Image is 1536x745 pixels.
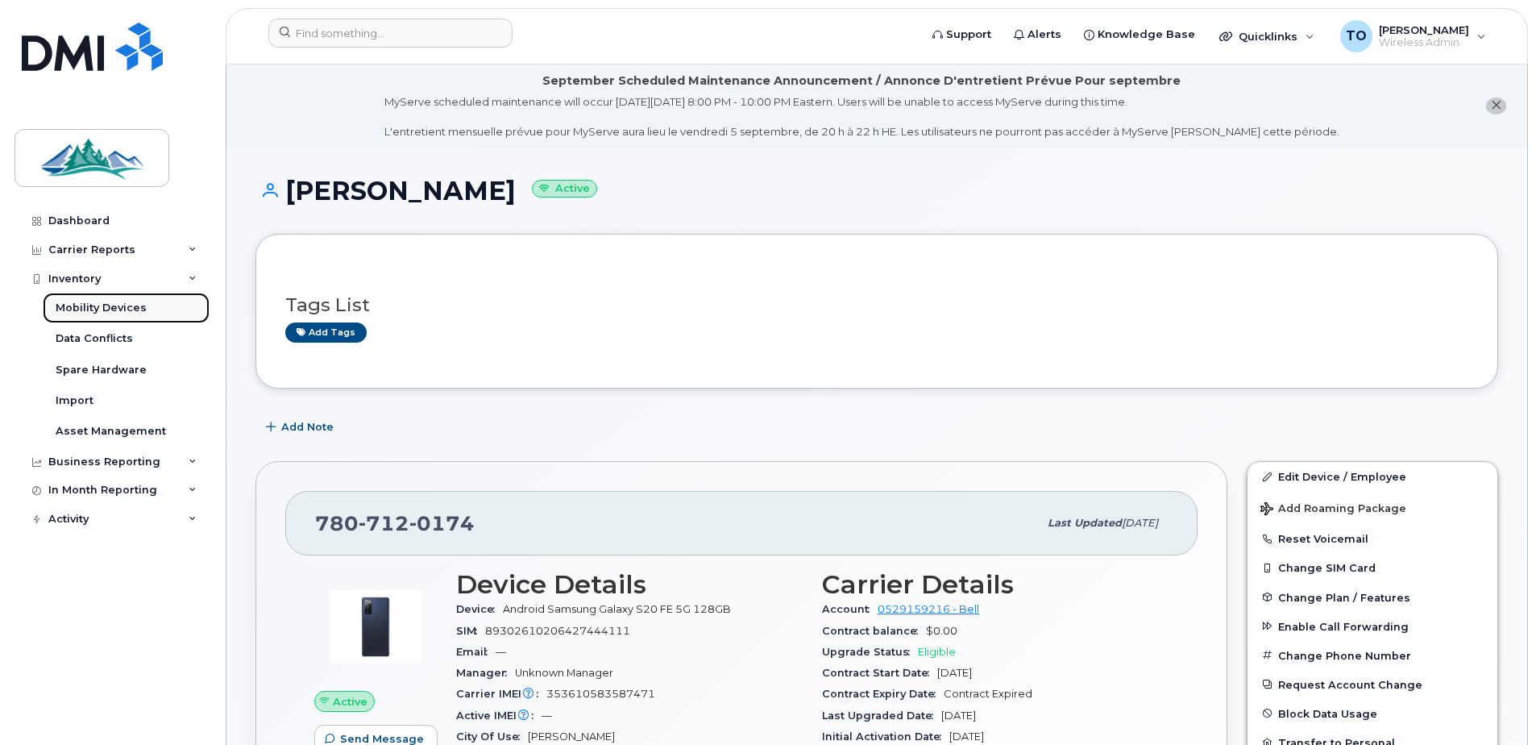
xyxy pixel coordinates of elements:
span: Last updated [1048,517,1122,529]
span: City Of Use [456,730,528,743]
span: Enable Call Forwarding [1278,620,1409,632]
span: 712 [359,511,409,535]
span: Contract Start Date [822,667,937,679]
button: Change Phone Number [1247,641,1497,670]
div: MyServe scheduled maintenance will occur [DATE][DATE] 8:00 PM - 10:00 PM Eastern. Users will be u... [384,94,1339,139]
small: Active [532,180,597,198]
span: Active [333,694,367,710]
h3: Carrier Details [822,570,1169,599]
span: [DATE] [937,667,972,679]
button: Change SIM Card [1247,553,1497,582]
span: Add Note [281,419,334,435]
span: [DATE] [941,710,976,722]
span: Android Samsung Galaxy S20 FE 5G 128GB [503,603,731,615]
span: Change Plan / Features [1278,591,1410,603]
span: 780 [315,511,475,535]
button: Reset Voicemail [1247,524,1497,553]
span: [DATE] [949,730,984,743]
img: image20231002-3703462-zm6wmn.jpeg [327,578,424,675]
span: — [542,710,552,722]
button: Add Note [255,413,347,442]
span: 353610583587471 [546,688,655,700]
span: Contract balance [822,625,926,637]
span: Contract Expiry Date [822,688,944,700]
a: Add tags [285,323,367,343]
span: Upgrade Status [822,646,918,658]
span: Email [456,646,496,658]
span: SIM [456,625,485,637]
button: Enable Call Forwarding [1247,612,1497,641]
span: $0.00 [926,625,957,637]
span: Account [822,603,878,615]
span: Manager [456,667,515,679]
h1: [PERSON_NAME] [255,177,1498,205]
span: [DATE] [1122,517,1158,529]
span: Last Upgraded Date [822,710,941,722]
button: Change Plan / Features [1247,583,1497,612]
span: Initial Activation Date [822,730,949,743]
span: Contract Expired [944,688,1032,700]
span: Add Roaming Package [1260,502,1406,518]
a: 0529159216 - Bell [878,603,979,615]
button: Block Data Usage [1247,699,1497,728]
h3: Tags List [285,295,1468,315]
span: Active IMEI [456,710,542,722]
button: Request Account Change [1247,670,1497,699]
a: Edit Device / Employee [1247,462,1497,491]
div: September Scheduled Maintenance Announcement / Annonce D'entretient Prévue Pour septembre [542,73,1181,89]
span: 89302610206427444111 [485,625,630,637]
button: Add Roaming Package [1247,491,1497,524]
span: Carrier IMEI [456,688,546,700]
h3: Device Details [456,570,803,599]
button: close notification [1486,98,1506,114]
span: Device [456,603,503,615]
span: [PERSON_NAME] [528,730,615,743]
span: — [496,646,506,658]
span: Eligible [918,646,956,658]
span: Unknown Manager [515,667,613,679]
span: 0174 [409,511,475,535]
